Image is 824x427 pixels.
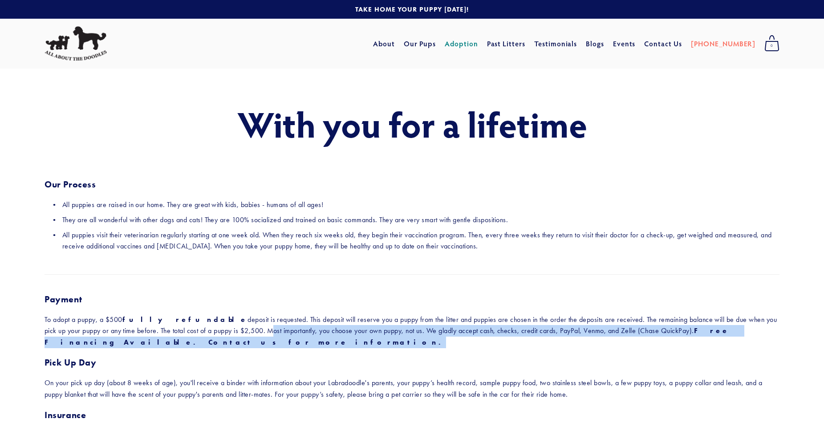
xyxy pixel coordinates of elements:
[760,33,784,55] a: 0 items in cart
[45,104,779,143] h1: With you for a lifetime
[45,314,779,348] p: To adopt a puppy, a $500 deposit is requested. This deposit will reserve you a puppy from the lit...
[45,357,97,368] strong: Pick Up Day
[534,36,577,52] a: Testimonials
[445,36,478,52] a: Adoption
[691,36,755,52] a: [PHONE_NUMBER]
[45,410,86,420] strong: Insurance
[45,294,82,305] strong: Payment
[613,36,636,52] a: Events
[45,26,107,61] img: All About The Doodles
[404,36,436,52] a: Our Pups
[373,36,395,52] a: About
[122,315,248,324] strong: fully refundable
[45,179,96,190] strong: Our Process
[586,36,604,52] a: Blogs
[62,214,779,226] p: They are all wonderful with other dogs and cats! They are 100% socialized and trained on basic co...
[62,229,779,252] p: All puppies visit their veterinarian regularly starting at one week old. When they reach six week...
[62,199,779,211] p: All puppies are raised in our home. They are great with kids, babies - humans of all ages!
[764,40,779,52] span: 0
[45,377,779,400] p: On your pick up day (about 8 weeks of age), you'll receive a binder with information about your L...
[487,39,526,48] a: Past Litters
[644,36,682,52] a: Contact Us
[45,326,737,346] strong: Free Financing Available. Contact us for more information.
